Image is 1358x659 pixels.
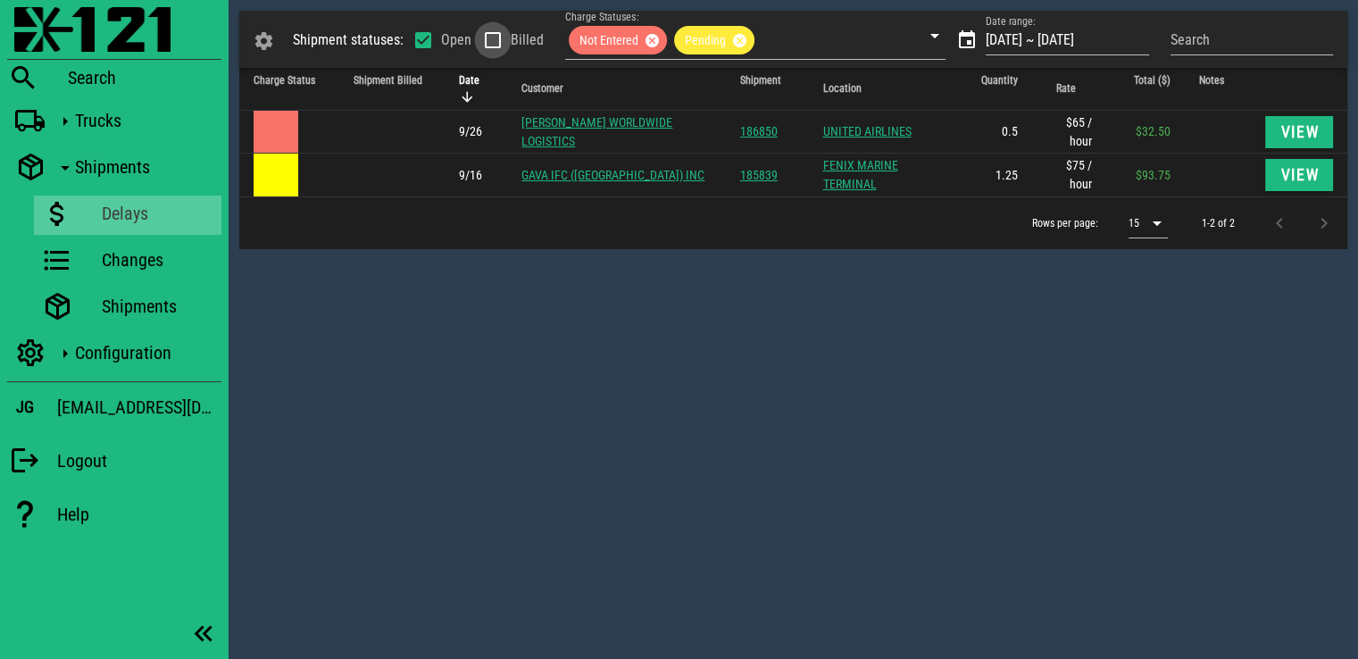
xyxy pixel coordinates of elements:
[1106,68,1184,111] th: Total ($): Not sorted. Activate to sort ascending.
[1135,124,1170,138] span: $32.50
[1032,111,1106,154] td: $65 / hour
[75,156,214,178] div: Shipments
[34,196,221,235] a: Delays
[7,489,221,539] a: Help
[102,249,214,271] div: Changes
[521,82,563,95] span: Customer
[57,504,221,525] div: Help
[954,154,1032,196] td: 1.25
[1265,123,1333,138] a: View
[239,68,339,111] th: Charge Status: Not sorted. Activate to sort ascending.
[1265,116,1333,148] button: View
[34,242,221,281] a: Changes
[740,168,778,182] a: 185839
[521,115,672,148] a: [PERSON_NAME] WORLDWIDE LOGISTICS
[102,203,214,224] div: Delays
[1129,209,1168,238] div: 15$vuetify.dataTable.itemsPerPageText
[7,7,221,55] a: Blackfly
[521,168,704,182] a: GAVA IFC ([GEOGRAPHIC_DATA]) INC
[1032,68,1106,111] th: Rate: Not sorted. Activate to sort ascending.
[445,68,507,111] th: Date: Sorted descending. Activate to sort ascending.
[1032,197,1168,249] div: Rows per page:
[1133,74,1170,87] span: Total ($)
[808,68,954,111] th: Location: Not sorted. Activate to sort ascending.
[14,7,171,52] img: 87f0f0e.png
[339,68,445,111] th: Shipment Billed: Not sorted. Activate to sort ascending.
[954,111,1032,154] td: 0.5
[75,342,214,363] div: Configuration
[68,67,221,88] div: Search
[981,74,1018,87] span: Quantity
[16,397,34,417] h3: JG
[685,26,744,54] span: Pending
[507,68,725,111] th: Customer: Not sorted. Activate to sort ascending.
[57,393,221,421] div: [EMAIL_ADDRESS][DOMAIN_NAME]
[579,26,656,54] span: Not Entered
[565,21,946,59] div: Charge Statuses:Not EnteredPending
[1171,26,1333,54] input: Search by customer or shipment #
[1129,215,1139,231] div: 15
[1265,159,1333,191] button: View
[1198,74,1223,87] span: Notes
[459,74,479,87] span: Date
[1251,68,1347,111] th: Not sorted. Activate to sort ascending.
[740,74,781,87] span: Shipment
[1032,154,1106,196] td: $75 / hour
[822,124,911,138] a: UNITED AIRLINES
[102,296,214,317] div: Shipments
[1279,166,1319,184] span: View
[954,68,1032,111] th: Quantity: Not sorted. Activate to sort ascending.
[34,288,221,328] a: Shipments
[822,82,861,95] span: Location
[726,68,809,111] th: Shipment: Not sorted. Activate to sort ascending.
[459,168,482,182] span: The driver arrived at the location of this delay at 9/16 7:45pm
[1135,168,1170,182] span: $93.75
[293,29,404,51] div: Shipment statuses:
[75,110,214,131] div: Trucks
[57,450,221,471] div: Logout
[459,124,482,138] span: The driver arrived at the location of this delay at 9/26 1:06pm
[254,74,315,87] span: Charge Status
[511,31,544,49] label: Billed
[441,31,471,49] label: Open
[740,124,778,138] a: 186850
[1265,167,1333,181] a: View
[354,74,422,87] span: Shipment Billed
[1056,82,1076,95] span: Rate
[1202,215,1235,231] div: 1-2 of 2
[1279,123,1319,141] span: View
[822,158,897,191] a: FENIX MARINE TERMINAL
[1184,68,1251,111] th: Notes: Not sorted. Activate to sort ascending.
